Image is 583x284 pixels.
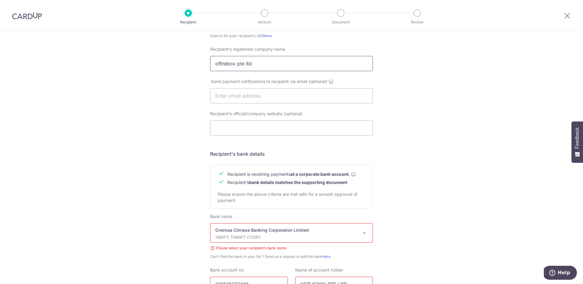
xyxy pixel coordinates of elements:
div: Please select your recipient’s bank name [210,245,373,251]
span: Send payment notifications to recipient via email (optional) [211,78,327,85]
b: bank details matches the supporting document [249,180,347,185]
div: Search for your recipient’s UEN . [210,33,373,39]
span: Please ensure the above criteria are met with for a smooth approval of payment. [218,192,357,203]
span: Recipient’s . [227,180,348,185]
p: Recipient [166,19,211,25]
iframe: Opens a widget where you can find more information [544,266,577,281]
button: Feedback - Show survey [571,121,583,163]
a: here [323,254,331,259]
input: Enter email address [210,88,373,103]
label: Bank name [210,213,232,220]
h5: Recipient's bank details [210,150,373,158]
p: Oversea Chinese Banking Corporation Limited [215,227,358,233]
span: Recipient is receiving payments . [227,171,356,177]
p: Amount [242,19,287,25]
img: CardUp [12,12,42,19]
p: Review [395,19,440,25]
b: at a corporate bank account [291,171,349,177]
span: Recipient’s registered company name [210,47,285,52]
span: Oversea Chinese Banking Corporation Limited [210,223,373,243]
span: Can't find the bank in your list ? Send us a request to add the bank [210,254,373,260]
span: Feedback [574,127,580,149]
label: Recipient’s official/company website (optional) [210,111,302,117]
p: SWIFT: [SWIFT_CODE] [215,234,358,241]
a: here [264,33,272,38]
label: Name of account holder [295,267,343,273]
span: Oversea Chinese Banking Corporation Limited [210,223,373,242]
label: Bank account no. [210,267,245,273]
p: Document [318,19,363,25]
